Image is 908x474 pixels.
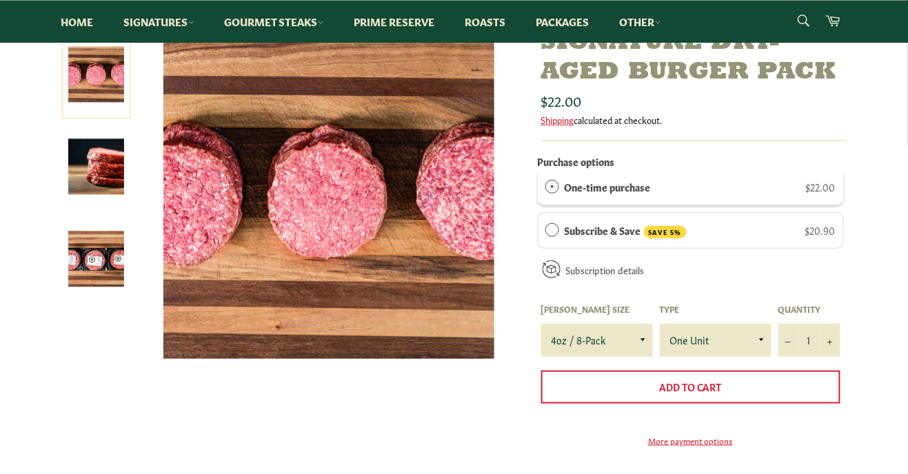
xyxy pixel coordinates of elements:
label: Subscribe & Save [564,223,687,239]
label: Purchase options [538,154,615,168]
a: Signatures [110,1,208,43]
span: Add to Cart [659,380,722,393]
div: One-time purchase [545,179,559,194]
a: Gourmet Steaks [211,1,338,43]
a: More payment options [541,435,840,446]
button: Add to Cart [541,371,840,404]
span: $22.00 [806,180,836,194]
label: [PERSON_NAME] Size [541,303,653,315]
span: $20.90 [805,223,836,237]
a: Prime Reserve [341,1,449,43]
a: Roasts [452,1,520,43]
h1: Signature Dry-Aged Burger Pack [541,28,847,87]
div: Subscribe & Save [545,223,559,238]
span: $22.00 [541,90,582,110]
a: Other [606,1,675,43]
button: Reduce item quantity by one [778,324,799,357]
a: Home [48,1,108,43]
img: Signature Dry-Aged Burger Pack [68,139,124,195]
img: Signature Dry-Aged Burger Pack [163,28,494,359]
label: Type [660,303,771,315]
a: Shipping [541,113,574,126]
label: Quantity [778,303,840,315]
span: SAVE 5% [644,226,687,239]
div: calculated at checkout. [541,114,847,126]
label: One-time purchase [564,179,650,194]
button: Increase item quantity by one [820,324,840,357]
img: Signature Dry-Aged Burger Pack [68,231,124,287]
a: Packages [523,1,603,43]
